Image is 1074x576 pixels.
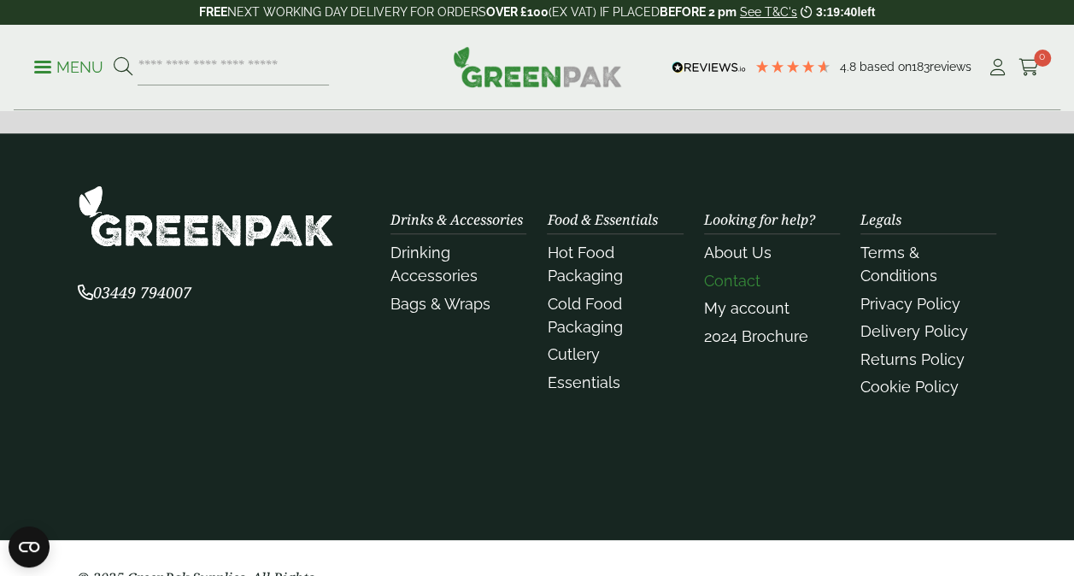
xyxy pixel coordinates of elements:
a: Hot Food Packaging [547,244,622,285]
a: Essentials [547,373,619,391]
img: REVIEWS.io [672,62,746,73]
strong: BEFORE 2 pm [660,5,737,19]
a: Menu [34,57,103,74]
strong: OVER £100 [486,5,549,19]
span: left [857,5,875,19]
a: Terms & Conditions [860,244,937,285]
a: Cutlery [547,345,599,363]
span: reviews [930,60,971,73]
span: 0 [1034,50,1051,67]
span: 4.8 [840,60,860,73]
a: Drinking Accessories [390,244,478,285]
div: 4.79 Stars [754,59,831,74]
a: Returns Policy [860,350,965,368]
a: 03449 794007 [78,285,191,302]
button: Open CMP widget [9,526,50,567]
a: Cold Food Packaging [547,295,622,336]
a: Delivery Policy [860,322,968,340]
i: Cart [1018,59,1040,76]
span: 03449 794007 [78,282,191,303]
a: Bags & Wraps [390,295,490,313]
span: Based on [860,60,912,73]
a: Contact [704,272,760,290]
a: About Us [704,244,772,262]
img: GreenPak Supplies [78,185,334,247]
a: 2024 Brochure [704,327,808,345]
a: Privacy Policy [860,295,960,313]
i: My Account [987,59,1008,76]
span: 183 [912,60,930,73]
p: Menu [34,57,103,78]
a: 0 [1018,55,1040,80]
a: See T&C's [740,5,797,19]
span: 3:19:40 [816,5,857,19]
img: GreenPak Supplies [453,46,622,87]
a: My account [704,299,789,317]
strong: FREE [199,5,227,19]
a: Cookie Policy [860,378,959,396]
